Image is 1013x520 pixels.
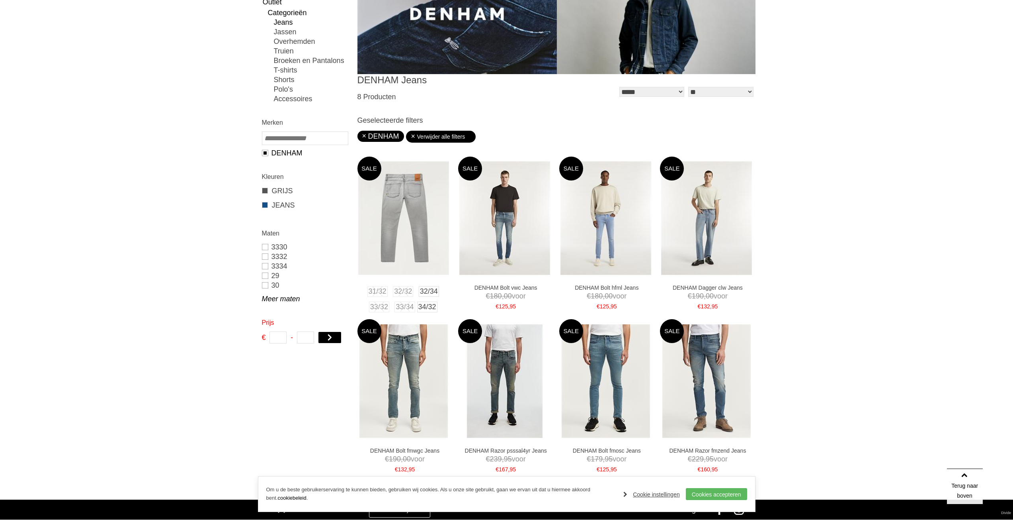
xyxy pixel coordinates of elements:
span: 95 [611,303,617,310]
span: 125 [600,303,609,310]
span: 239 [490,455,502,463]
span: € [698,466,701,473]
span: 00 [706,292,714,300]
a: DENHAM Bolt fmosc Jeans [563,447,650,454]
span: € [688,292,692,300]
img: DENHAM Razor awgl Jeans [358,161,449,275]
span: voor [664,454,751,464]
span: - [291,332,293,343]
a: Divide [1001,508,1011,518]
a: Nu inschrijven [369,502,430,518]
a: Overhemden [274,37,347,46]
span: 95 [504,455,512,463]
span: 8 Producten [357,93,396,101]
a: 30 [262,281,347,290]
a: 3332 [262,252,347,261]
span: , [710,303,712,310]
h3: Geselecteerde filters [357,116,755,125]
a: DENHAM Bolt fmwgc Jeans [361,447,449,454]
span: voor [664,291,751,301]
span: € [496,303,499,310]
span: 95 [509,303,516,310]
span: € [698,303,701,310]
span: , [603,455,605,463]
span: 132 [701,303,710,310]
span: , [609,466,611,473]
span: 95 [611,466,617,473]
span: , [508,466,509,473]
a: 32/34 [419,286,439,297]
a: 29 [262,271,347,281]
a: Shorts [274,75,347,84]
span: € [597,466,600,473]
span: € [486,292,490,300]
img: DENHAM Razor fmzend Jeans [662,324,751,438]
a: Cookie instellingen [623,489,680,500]
span: 95 [605,455,613,463]
span: , [710,466,712,473]
span: voor [563,454,650,464]
span: € [385,455,389,463]
span: , [609,303,611,310]
span: , [502,455,504,463]
span: , [603,292,605,300]
span: 125 [499,303,508,310]
a: Categorieën [268,8,347,18]
span: € [688,455,692,463]
span: € [587,292,591,300]
span: , [704,292,706,300]
img: DENHAM Bolt fmosc Jeans [562,324,650,438]
span: 00 [605,292,613,300]
span: 95 [712,466,718,473]
span: , [502,292,504,300]
a: DENHAM Razor fmzend Jeans [664,447,751,454]
span: 160 [701,466,710,473]
span: voor [361,454,449,464]
span: 125 [600,466,609,473]
img: DENHAM Bolt fmwgc Jeans [359,324,448,438]
h2: Maten [262,228,347,238]
span: , [401,455,403,463]
a: 34/32 [417,302,437,312]
a: Jeans [274,18,347,27]
a: Truien [274,46,347,56]
a: T-shirts [274,65,347,75]
a: Cookies accepteren [686,488,747,500]
a: 3330 [262,242,347,252]
span: € [486,455,490,463]
a: DENHAM Razor psssal4yr Jeans [462,447,550,454]
span: 180 [490,292,502,300]
span: € [395,466,398,473]
a: DENHAM [362,132,399,140]
a: DENHAM [262,148,347,158]
span: € [597,303,600,310]
span: 00 [403,455,411,463]
span: , [704,455,706,463]
a: Meer maten [262,294,347,304]
span: , [407,466,409,473]
a: Terug naar boven [947,469,983,504]
img: DENHAM Dagger clw Jeans [661,161,752,275]
span: € [262,332,265,343]
span: 180 [591,292,603,300]
span: 95 [712,303,718,310]
span: voor [462,291,550,301]
a: cookiebeleid [277,495,306,501]
span: 167 [499,466,508,473]
span: € [587,455,591,463]
a: DENHAM Dagger clw Jeans [664,284,751,291]
a: Polo's [274,84,347,94]
span: 190 [692,292,704,300]
a: DENHAM Bolt vwc Jeans [462,284,550,291]
span: 190 [389,455,401,463]
a: DENHAM Bolt hfml Jeans [563,284,650,291]
a: 3334 [262,261,347,271]
h2: Prijs [262,318,347,328]
span: voor [563,291,650,301]
h2: Kleuren [262,172,347,182]
img: DENHAM Bolt hfml Jeans [560,161,651,275]
a: Broeken en Pantalons [274,56,347,65]
a: Verwijder alle filters [411,131,471,143]
span: 95 [706,455,714,463]
p: Om u de beste gebruikerservaring te kunnen bieden, gebruiken wij cookies. Als u onze site gebruik... [266,486,616,502]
